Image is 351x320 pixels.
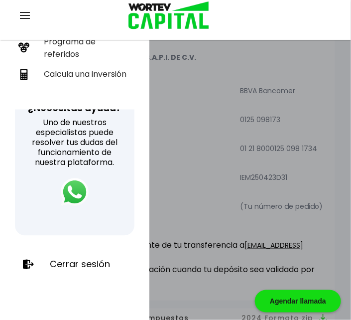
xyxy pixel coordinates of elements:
[61,178,89,206] img: logos_whatsapp-icon.242b2217.svg
[14,31,135,64] a: Programa de referidos
[255,290,341,313] div: Agendar llamada
[14,64,135,85] a: Calcula una inversión
[23,260,34,269] img: Cerrar-sesión
[50,260,110,270] p: Cerrar sesión
[18,69,29,80] img: calculadora-icon.17d418c4.svg
[20,12,30,19] img: hamburguer-menu2
[18,42,29,53] img: recomiendanos-icon.9b8e9327.svg
[28,118,121,168] p: Uno de nuestros especialistas puede resolver tus dudas del funcionamiento de nuestra plataforma.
